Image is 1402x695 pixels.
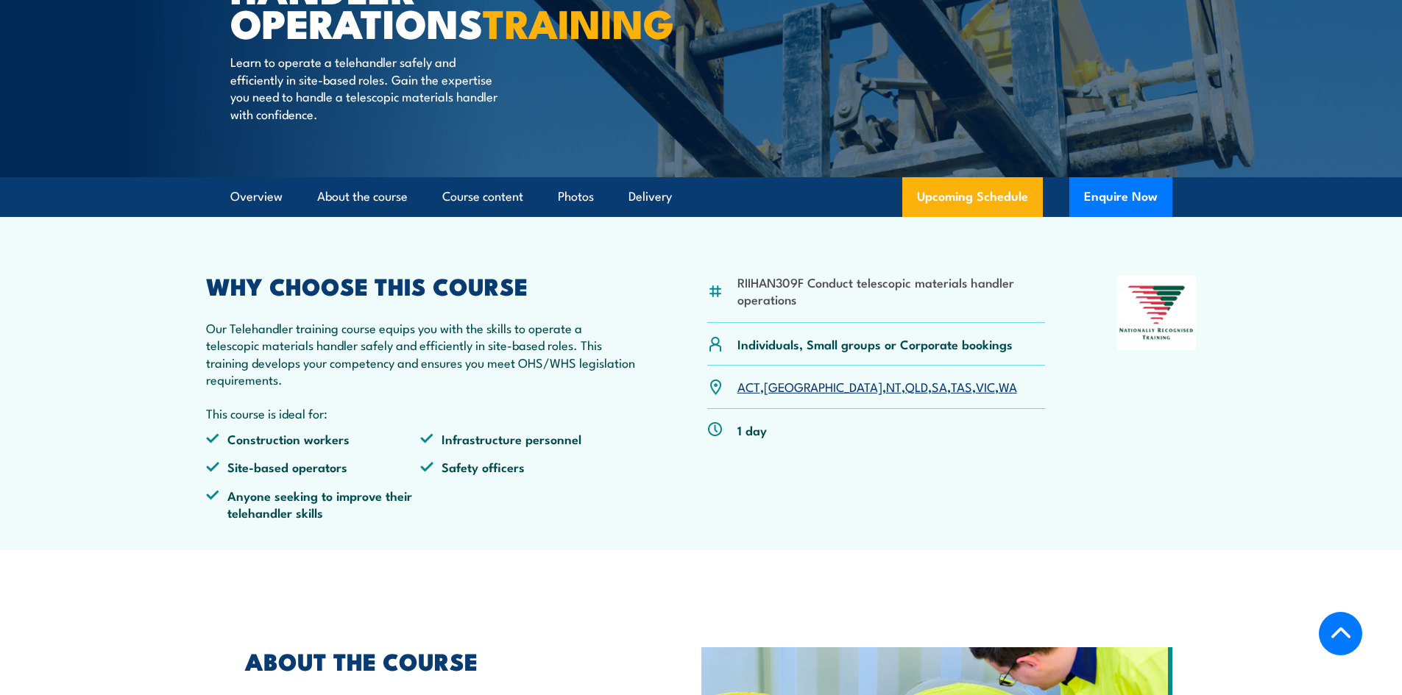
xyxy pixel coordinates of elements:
h2: ABOUT THE COURSE [245,650,634,671]
li: Anyone seeking to improve their telehandler skills [206,487,421,521]
a: NT [886,377,902,395]
a: Course content [442,177,523,216]
a: WA [999,377,1017,395]
p: 1 day [737,421,767,438]
button: Enquire Now [1069,177,1172,217]
a: About the course [317,177,408,216]
p: This course is ideal for: [206,404,636,421]
h2: WHY CHOOSE THIS COURSE [206,275,636,296]
a: Delivery [629,177,672,216]
p: Our Telehandler training course equips you with the skills to operate a telescopic materials hand... [206,319,636,388]
p: Learn to operate a telehandler safely and efficiently in site-based roles. Gain the expertise you... [230,53,499,122]
li: Safety officers [420,458,635,475]
a: VIC [976,377,995,395]
a: Overview [230,177,283,216]
img: Nationally Recognised Training logo. [1117,275,1197,350]
a: Upcoming Schedule [902,177,1043,217]
p: , , , , , , , [737,378,1017,395]
a: [GEOGRAPHIC_DATA] [764,377,882,395]
a: ACT [737,377,760,395]
li: Infrastructure personnel [420,430,635,447]
li: RIIHAN309F Conduct telescopic materials handler operations [737,274,1046,308]
a: SA [932,377,947,395]
p: Individuals, Small groups or Corporate bookings [737,335,1013,352]
a: QLD [905,377,928,395]
a: TAS [951,377,972,395]
a: Photos [558,177,594,216]
li: Construction workers [206,430,421,447]
li: Site-based operators [206,458,421,475]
